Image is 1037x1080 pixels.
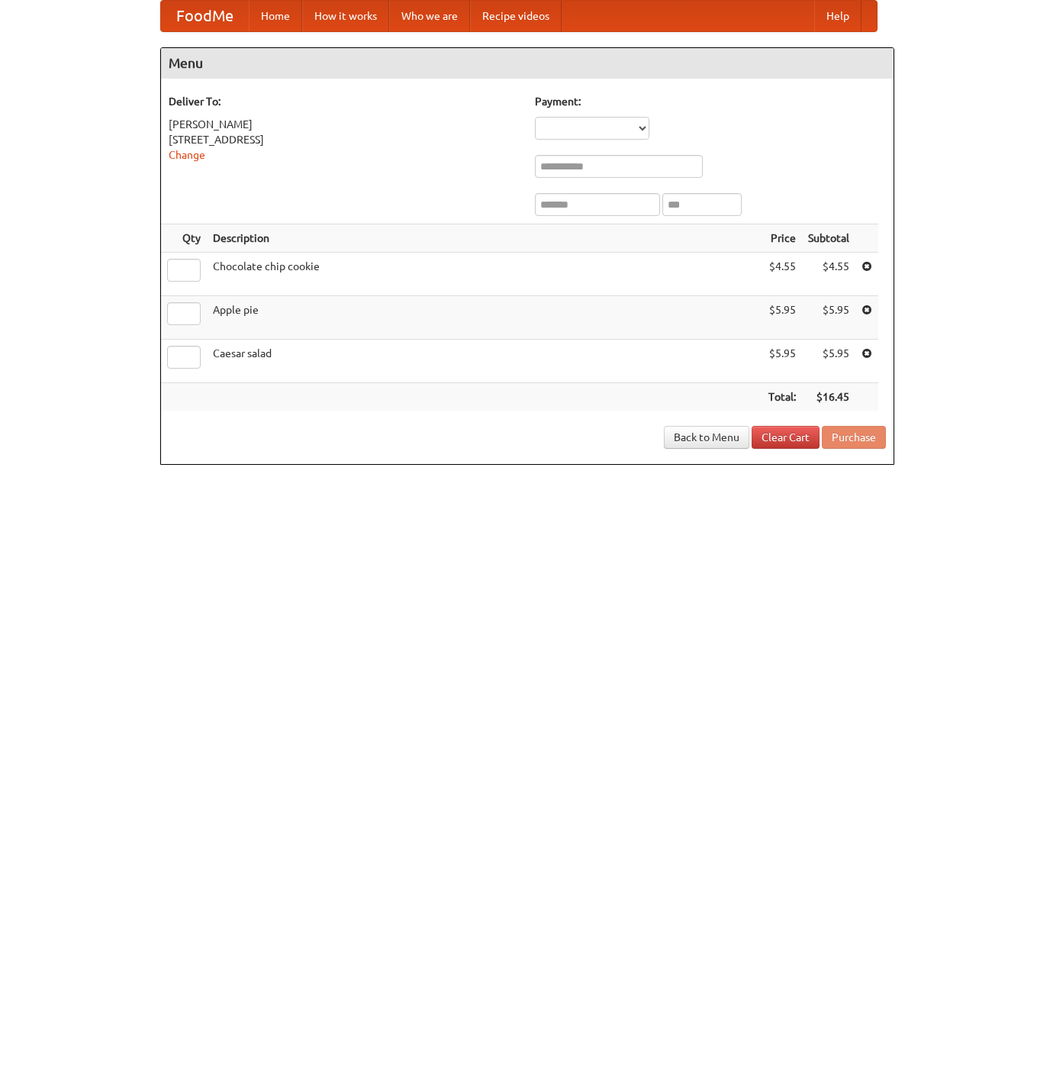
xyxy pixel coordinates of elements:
[169,132,520,147] div: [STREET_ADDRESS]
[161,224,207,253] th: Qty
[752,426,820,449] a: Clear Cart
[762,340,802,383] td: $5.95
[207,296,762,340] td: Apple pie
[762,253,802,296] td: $4.55
[762,224,802,253] th: Price
[762,296,802,340] td: $5.95
[169,149,205,161] a: Change
[814,1,861,31] a: Help
[389,1,470,31] a: Who we are
[535,94,886,109] h5: Payment:
[470,1,562,31] a: Recipe videos
[169,117,520,132] div: [PERSON_NAME]
[762,383,802,411] th: Total:
[664,426,749,449] a: Back to Menu
[802,296,855,340] td: $5.95
[302,1,389,31] a: How it works
[802,340,855,383] td: $5.95
[822,426,886,449] button: Purchase
[802,224,855,253] th: Subtotal
[249,1,302,31] a: Home
[161,1,249,31] a: FoodMe
[161,48,894,79] h4: Menu
[207,253,762,296] td: Chocolate chip cookie
[207,340,762,383] td: Caesar salad
[169,94,520,109] h5: Deliver To:
[802,253,855,296] td: $4.55
[207,224,762,253] th: Description
[802,383,855,411] th: $16.45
